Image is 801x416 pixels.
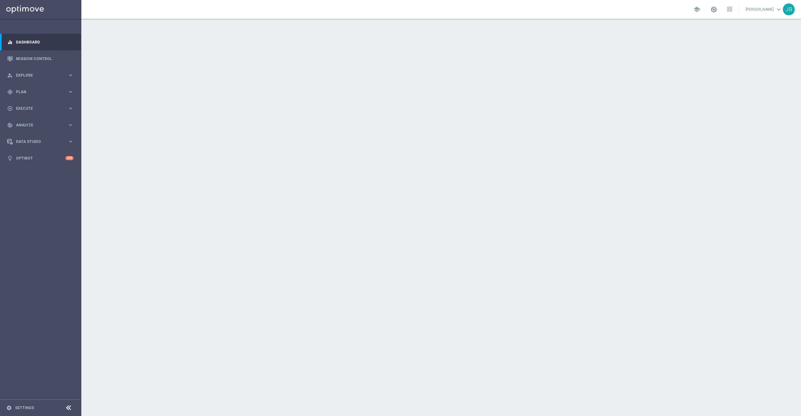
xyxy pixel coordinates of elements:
[745,5,783,14] a: [PERSON_NAME]keyboard_arrow_down
[7,56,74,61] button: Mission Control
[7,40,74,45] button: equalizer Dashboard
[68,139,74,145] i: keyboard_arrow_right
[65,156,74,160] div: +10
[16,90,68,94] span: Plan
[68,89,74,95] i: keyboard_arrow_right
[16,140,68,144] span: Data Studio
[7,89,13,95] i: gps_fixed
[16,50,74,67] a: Mission Control
[68,72,74,78] i: keyboard_arrow_right
[16,107,68,110] span: Execute
[775,6,782,13] span: keyboard_arrow_down
[7,73,74,78] button: person_search Explore keyboard_arrow_right
[783,3,795,15] div: JB
[7,39,13,45] i: equalizer
[7,122,13,128] i: track_changes
[7,50,74,67] div: Mission Control
[7,34,74,50] div: Dashboard
[7,150,74,166] div: Optibot
[7,106,13,111] i: play_circle_outline
[68,122,74,128] i: keyboard_arrow_right
[15,406,34,410] a: Settings
[7,123,74,128] button: track_changes Analyze keyboard_arrow_right
[7,139,68,145] div: Data Studio
[16,150,65,166] a: Optibot
[16,34,74,50] a: Dashboard
[16,123,68,127] span: Analyze
[6,405,12,411] i: settings
[7,155,13,161] i: lightbulb
[7,73,13,78] i: person_search
[16,74,68,77] span: Explore
[7,106,74,111] button: play_circle_outline Execute keyboard_arrow_right
[7,139,74,144] button: Data Studio keyboard_arrow_right
[693,6,700,13] span: school
[7,122,68,128] div: Analyze
[68,105,74,111] i: keyboard_arrow_right
[7,106,68,111] div: Execute
[7,73,68,78] div: Explore
[7,156,74,161] button: lightbulb Optibot +10
[7,89,74,94] button: gps_fixed Plan keyboard_arrow_right
[7,89,68,95] div: Plan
